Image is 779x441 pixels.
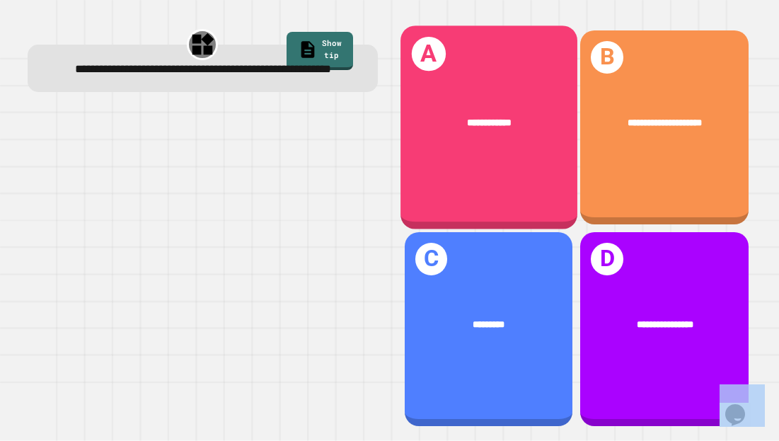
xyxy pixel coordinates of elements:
h1: B [591,41,623,74]
h1: A [411,37,445,71]
h1: C [415,243,448,275]
h1: D [591,243,623,275]
iframe: chat widget [720,384,765,427]
a: Show tip [287,32,354,71]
